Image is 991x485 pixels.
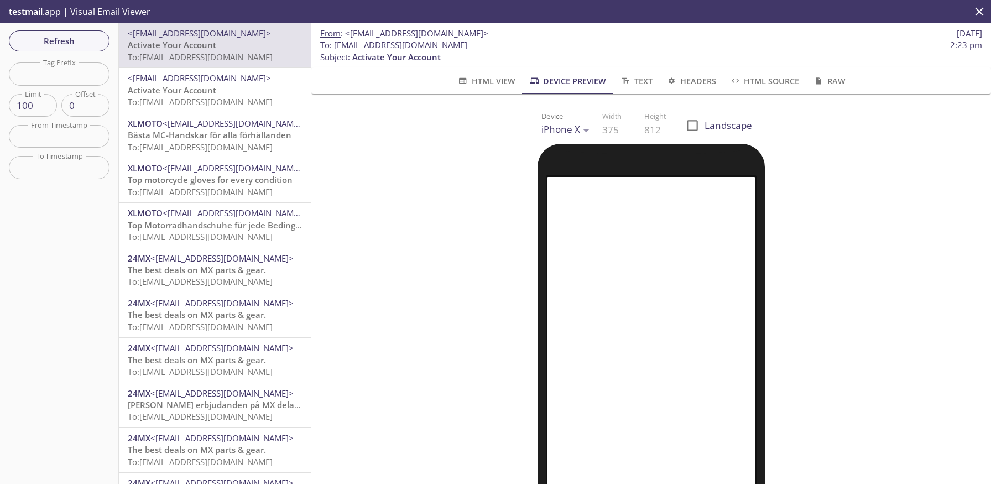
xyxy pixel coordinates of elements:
[9,6,43,18] span: testmail
[128,399,353,410] span: [PERSON_NAME] erbjudanden på MX delar & utrustning.
[957,28,982,39] span: [DATE]
[119,113,311,158] div: XLMOTO<[EMAIL_ADDRESS][DOMAIN_NAME]>Bästa MC-Handskar för alla förhållandenTo:[EMAIL_ADDRESS][DOM...
[128,207,163,218] span: XLMOTO
[119,203,311,247] div: XLMOTO<[EMAIL_ADDRESS][DOMAIN_NAME]>Top Motorradhandschuhe für jede BedingungTo:[EMAIL_ADDRESS][D...
[457,74,515,88] span: HTML View
[345,28,488,39] span: <[EMAIL_ADDRESS][DOMAIN_NAME]>
[128,444,266,455] span: The best deals on MX parts & gear.
[320,28,488,39] span: :
[150,432,294,444] span: <[EMAIL_ADDRESS][DOMAIN_NAME]>
[128,231,273,242] span: To: [EMAIL_ADDRESS][DOMAIN_NAME]
[150,342,294,353] span: <[EMAIL_ADDRESS][DOMAIN_NAME]>
[128,51,273,62] span: To: [EMAIL_ADDRESS][DOMAIN_NAME]
[128,366,273,377] span: To: [EMAIL_ADDRESS][DOMAIN_NAME]
[128,220,311,231] span: Top Motorradhandschuhe für jede Bedingung
[619,74,652,88] span: Text
[320,28,341,39] span: From
[128,354,266,366] span: The best deals on MX parts & gear.
[119,158,311,202] div: XLMOTO<[EMAIL_ADDRESS][DOMAIN_NAME]>Top motorcycle gloves for every conditionTo:[EMAIL_ADDRESS][D...
[128,309,266,320] span: The best deals on MX parts & gear.
[18,34,101,48] span: Refresh
[128,342,150,353] span: 24MX
[320,39,982,63] p: :
[950,39,982,51] span: 2:23 pm
[812,74,845,88] span: Raw
[128,118,163,129] span: XLMOTO
[119,248,311,293] div: 24MX<[EMAIL_ADDRESS][DOMAIN_NAME]>The best deals on MX parts & gear.To:[EMAIL_ADDRESS][DOMAIN_NAME]
[150,298,294,309] span: <[EMAIL_ADDRESS][DOMAIN_NAME]>
[541,121,593,139] div: iPhone X
[320,39,330,50] span: To
[729,74,799,88] span: HTML Source
[119,23,311,67] div: <[EMAIL_ADDRESS][DOMAIN_NAME]>Activate Your AccountTo:[EMAIL_ADDRESS][DOMAIN_NAME]
[128,163,163,174] span: XLMOTO
[666,74,716,88] span: Headers
[150,388,294,399] span: <[EMAIL_ADDRESS][DOMAIN_NAME]>
[602,113,622,120] label: Width
[320,39,467,51] span: : [EMAIL_ADDRESS][DOMAIN_NAME]
[128,142,273,153] span: To: [EMAIL_ADDRESS][DOMAIN_NAME]
[119,338,311,382] div: 24MX<[EMAIL_ADDRESS][DOMAIN_NAME]>The best deals on MX parts & gear.To:[EMAIL_ADDRESS][DOMAIN_NAME]
[128,264,266,275] span: The best deals on MX parts & gear.
[128,72,271,84] span: <[EMAIL_ADDRESS][DOMAIN_NAME]>
[705,118,752,133] span: Landscape
[529,74,606,88] span: Device Preview
[119,383,311,427] div: 24MX<[EMAIL_ADDRESS][DOMAIN_NAME]>[PERSON_NAME] erbjudanden på MX delar & utrustning.To:[EMAIL_AD...
[163,118,306,129] span: <[EMAIL_ADDRESS][DOMAIN_NAME]>
[128,39,216,50] span: Activate Your Account
[352,51,441,62] span: Activate Your Account
[119,428,311,472] div: 24MX<[EMAIL_ADDRESS][DOMAIN_NAME]>The best deals on MX parts & gear.To:[EMAIL_ADDRESS][DOMAIN_NAME]
[644,113,666,120] label: Height
[128,253,150,264] span: 24MX
[163,207,306,218] span: <[EMAIL_ADDRESS][DOMAIN_NAME]>
[128,298,150,309] span: 24MX
[128,174,293,185] span: Top motorcycle gloves for every condition
[128,456,273,467] span: To: [EMAIL_ADDRESS][DOMAIN_NAME]
[128,186,273,197] span: To: [EMAIL_ADDRESS][DOMAIN_NAME]
[128,432,150,444] span: 24MX
[128,96,273,107] span: To: [EMAIL_ADDRESS][DOMAIN_NAME]
[128,321,273,332] span: To: [EMAIL_ADDRESS][DOMAIN_NAME]
[128,388,150,399] span: 24MX
[541,113,564,120] label: Device
[128,411,273,422] span: To: [EMAIL_ADDRESS][DOMAIN_NAME]
[119,68,311,112] div: <[EMAIL_ADDRESS][DOMAIN_NAME]>Activate Your AccountTo:[EMAIL_ADDRESS][DOMAIN_NAME]
[119,293,311,337] div: 24MX<[EMAIL_ADDRESS][DOMAIN_NAME]>The best deals on MX parts & gear.To:[EMAIL_ADDRESS][DOMAIN_NAME]
[163,163,306,174] span: <[EMAIL_ADDRESS][DOMAIN_NAME]>
[128,28,271,39] span: <[EMAIL_ADDRESS][DOMAIN_NAME]>
[128,129,291,140] span: Bästa MC-Handskar för alla förhållanden
[128,276,273,287] span: To: [EMAIL_ADDRESS][DOMAIN_NAME]
[150,253,294,264] span: <[EMAIL_ADDRESS][DOMAIN_NAME]>
[320,51,348,62] span: Subject
[9,30,109,51] button: Refresh
[128,85,216,96] span: Activate Your Account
